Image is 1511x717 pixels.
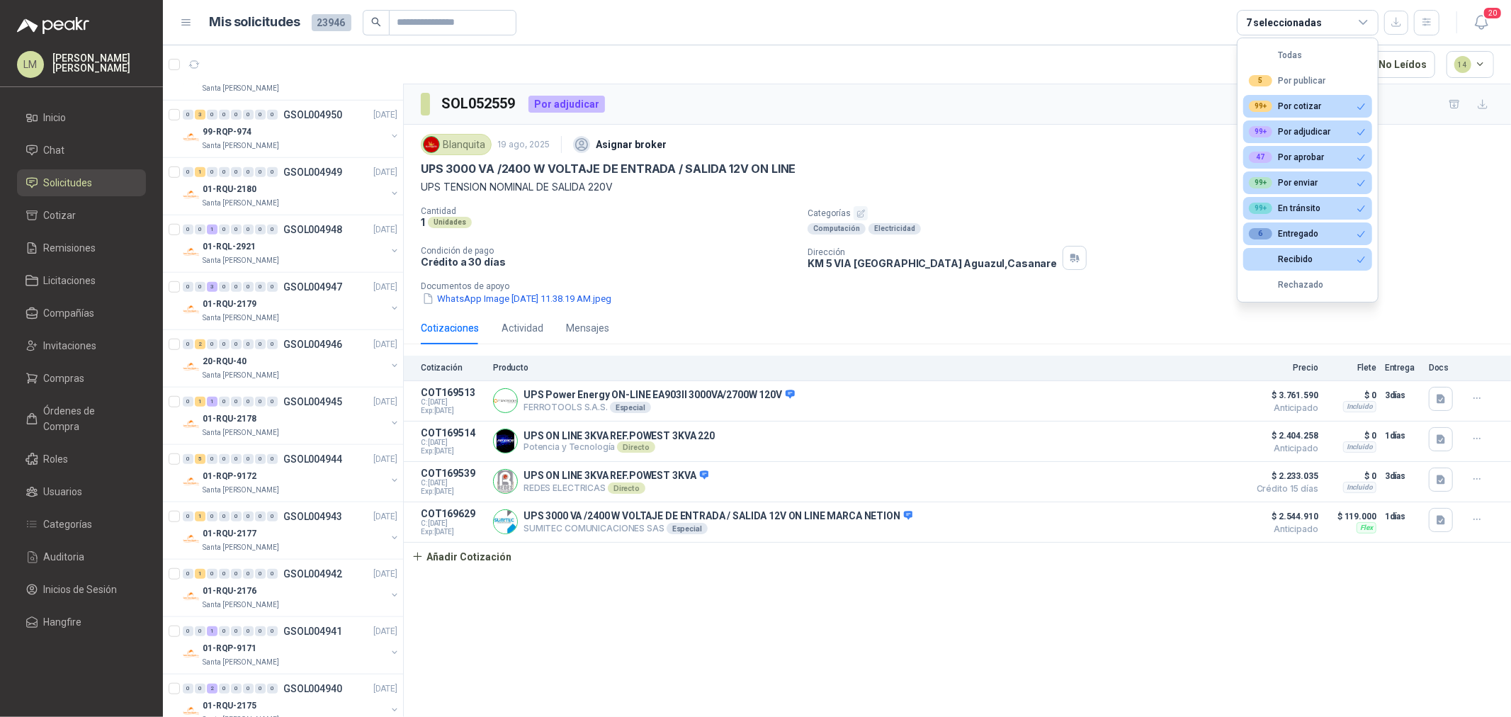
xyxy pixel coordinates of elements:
[207,626,217,636] div: 1
[1247,468,1318,485] span: $ 2.233.035
[17,104,146,131] a: Inicio
[207,454,217,464] div: 0
[421,447,485,456] span: Exp: [DATE]
[1429,363,1457,373] p: Docs
[1243,44,1372,67] button: Todas
[183,397,193,407] div: 0
[44,614,82,630] span: Hangfire
[1247,444,1318,453] span: Anticipado
[255,282,266,292] div: 0
[207,282,217,292] div: 3
[44,403,132,434] span: Órdenes de Compra
[203,312,279,324] p: Santa [PERSON_NAME]
[1447,51,1495,78] button: 14
[203,83,279,94] p: Santa [PERSON_NAME]
[183,225,193,235] div: 0
[421,468,485,479] p: COT169539
[1327,387,1376,404] p: $ 0
[183,645,200,662] img: Company Logo
[255,684,266,694] div: 0
[421,206,796,216] p: Cantidad
[421,179,1494,195] p: UPS TENSION NOMINAL DE SALIDA 220V
[44,175,93,191] span: Solicitudes
[1343,441,1376,453] div: Incluido
[493,363,1239,373] p: Producto
[667,523,708,534] div: Especial
[17,397,146,440] a: Órdenes de Compra
[207,397,217,407] div: 1
[1249,228,1272,239] div: 6
[183,393,400,439] a: 0 1 1 0 0 0 0 0 GSOL004945[DATE] Company Logo01-RQU-2178Santa [PERSON_NAME]
[219,282,230,292] div: 0
[183,339,193,349] div: 0
[44,338,97,354] span: Invitaciones
[524,402,795,413] p: FERROTOOLS S.A.S.
[17,235,146,261] a: Remisiones
[267,684,278,694] div: 0
[17,511,146,538] a: Categorías
[17,17,89,34] img: Logo peakr
[1247,387,1318,404] span: $ 3.761.590
[243,397,254,407] div: 0
[502,320,543,336] div: Actividad
[183,569,193,579] div: 0
[267,225,278,235] div: 0
[44,208,77,223] span: Cotizar
[1249,177,1318,188] div: Por enviar
[255,512,266,521] div: 0
[373,625,397,638] p: [DATE]
[183,531,200,548] img: Company Logo
[421,134,492,155] div: Blanquita
[183,278,400,324] a: 0 0 3 0 0 0 0 0 GSOL004947[DATE] Company Logo01-RQU-2179Santa [PERSON_NAME]
[1243,273,1372,296] button: Rechazado
[1243,69,1372,92] button: 5Por publicar
[428,217,472,228] div: Unidades
[203,542,279,553] p: Santa [PERSON_NAME]
[267,626,278,636] div: 0
[207,569,217,579] div: 0
[610,402,651,413] div: Especial
[267,569,278,579] div: 0
[421,427,485,439] p: COT169514
[1243,171,1372,194] button: 99+Por enviar
[524,482,708,494] p: REDES ELECTRICAS
[404,543,520,571] button: Añadir Cotización
[203,527,256,541] p: 01-RQU-2177
[243,454,254,464] div: 0
[183,106,400,152] a: 0 3 0 0 0 0 0 0 GSOL004950[DATE] Company Logo99-RQP-974Santa [PERSON_NAME]
[203,470,256,483] p: 01-RQP-9172
[207,167,217,177] div: 0
[312,14,351,31] span: 23946
[207,225,217,235] div: 1
[1249,75,1325,86] div: Por publicar
[231,339,242,349] div: 0
[231,397,242,407] div: 0
[203,140,279,152] p: Santa [PERSON_NAME]
[183,473,200,490] img: Company Logo
[373,453,397,466] p: [DATE]
[207,512,217,521] div: 0
[183,454,193,464] div: 0
[183,336,400,381] a: 0 2 0 0 0 0 0 0 GSOL004946[DATE] Company Logo20-RQU-40Santa [PERSON_NAME]
[421,320,479,336] div: Cotizaciones
[44,371,85,386] span: Compras
[219,167,230,177] div: 0
[17,609,146,636] a: Hangfire
[195,397,205,407] div: 1
[183,129,200,146] img: Company Logo
[17,446,146,473] a: Roles
[17,51,44,78] div: LM
[231,512,242,521] div: 0
[373,281,397,294] p: [DATE]
[195,225,205,235] div: 0
[283,339,342,349] p: GSOL004946
[283,684,342,694] p: GSOL004940
[1357,522,1376,533] div: Flex
[219,684,230,694] div: 0
[1249,228,1318,239] div: Entregado
[183,623,400,668] a: 0 0 1 0 0 0 0 0 GSOL004941[DATE] Company Logo01-RQP-9171Santa [PERSON_NAME]
[1247,485,1318,493] span: Crédito 15 días
[267,512,278,521] div: 0
[1327,427,1376,444] p: $ 0
[1385,427,1420,444] p: 1 días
